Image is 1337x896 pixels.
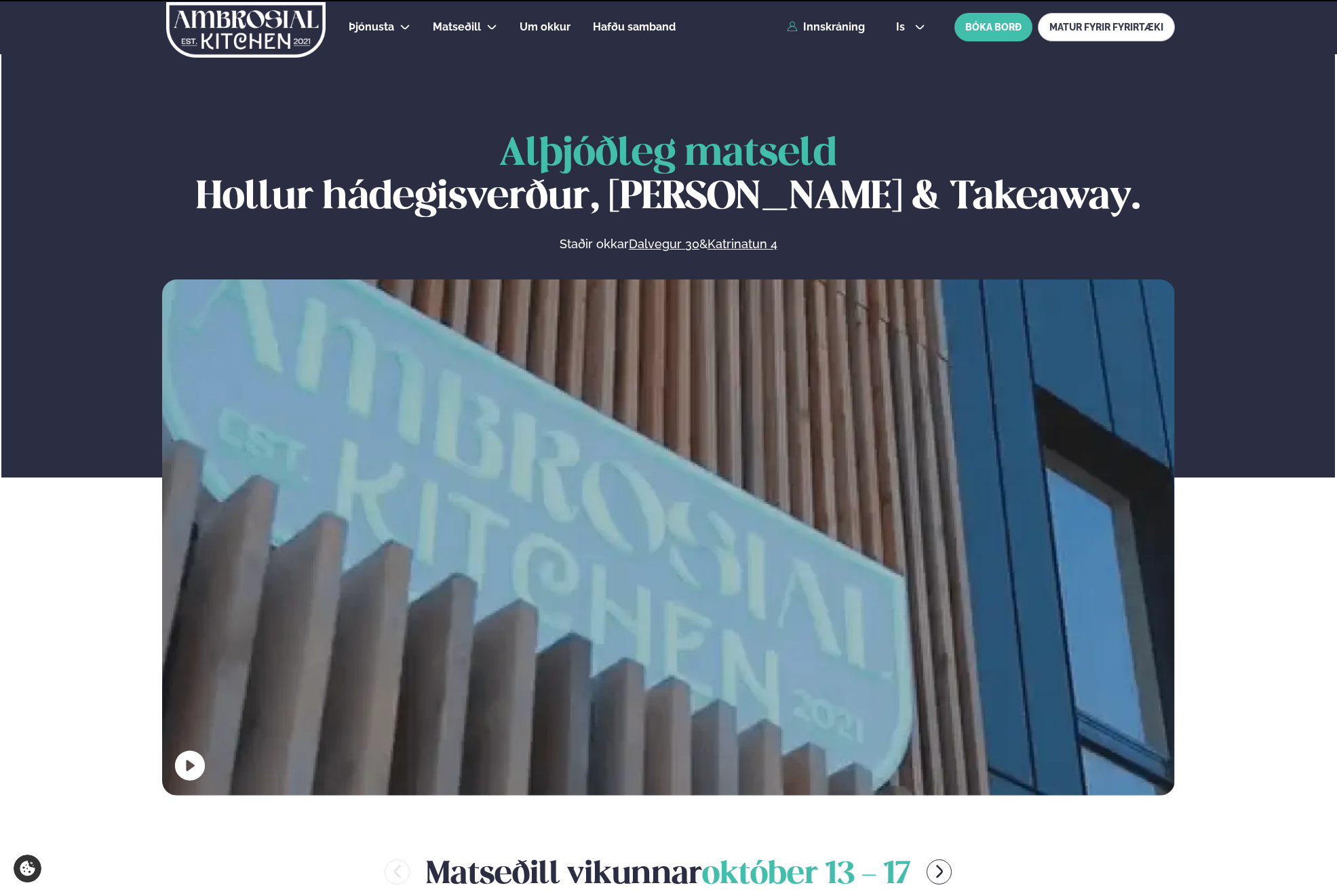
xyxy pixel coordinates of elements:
a: Þjónusta [349,19,394,35]
span: Hafðu samband [593,20,676,33]
a: Um okkur [520,19,570,35]
span: október 13 - 17 [702,860,910,890]
span: Þjónusta [349,20,394,33]
a: Cookie settings [14,855,41,882]
a: Innskráning [787,21,865,33]
a: Hafðu samband [593,19,676,35]
a: Dalvegur 30 [629,236,699,252]
button: is [885,22,936,33]
span: Alþjóðleg matseld [499,136,837,173]
button: menu-btn-right [927,859,952,884]
button: BÓKA BORÐ [954,13,1032,41]
button: menu-btn-left [385,859,410,884]
h2: Matseðill vikunnar [426,850,910,894]
img: logo [165,2,327,58]
span: Um okkur [520,20,570,33]
span: Matseðill [433,20,481,33]
span: is [896,22,909,33]
a: Matseðill [433,19,481,35]
p: Staðir okkar & [412,236,925,252]
h1: Hollur hádegisverður, [PERSON_NAME] & Takeaway. [162,133,1175,220]
a: Katrinatun 4 [708,236,777,252]
a: MATUR FYRIR FYRIRTÆKI [1038,13,1175,41]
